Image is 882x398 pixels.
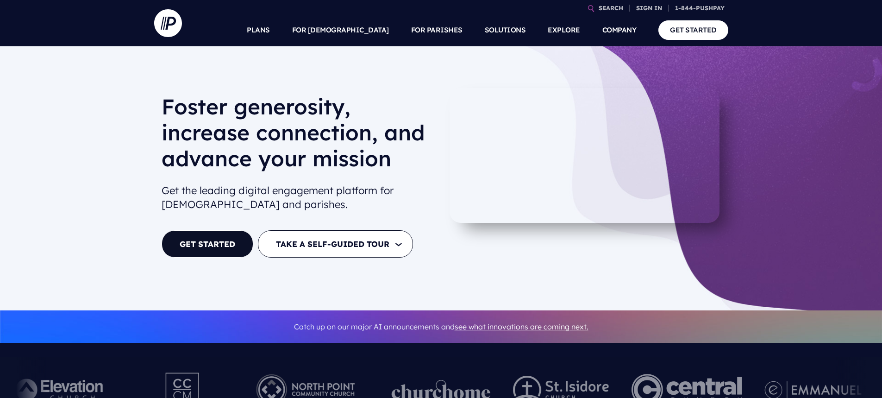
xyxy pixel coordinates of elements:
[292,14,389,46] a: FOR [DEMOGRAPHIC_DATA]
[162,180,434,216] h2: Get the leading digital engagement platform for [DEMOGRAPHIC_DATA] and parishes.
[602,14,637,46] a: COMPANY
[258,230,413,258] button: TAKE A SELF-GUIDED TOUR
[162,316,721,337] p: Catch up on our major AI announcements and
[411,14,463,46] a: FOR PARISHES
[455,322,588,331] a: see what innovations are coming next.
[658,20,728,39] a: GET STARTED
[485,14,526,46] a: SOLUTIONS
[162,94,434,179] h1: Foster generosity, increase connection, and advance your mission
[162,230,253,258] a: GET STARTED
[548,14,580,46] a: EXPLORE
[247,14,270,46] a: PLANS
